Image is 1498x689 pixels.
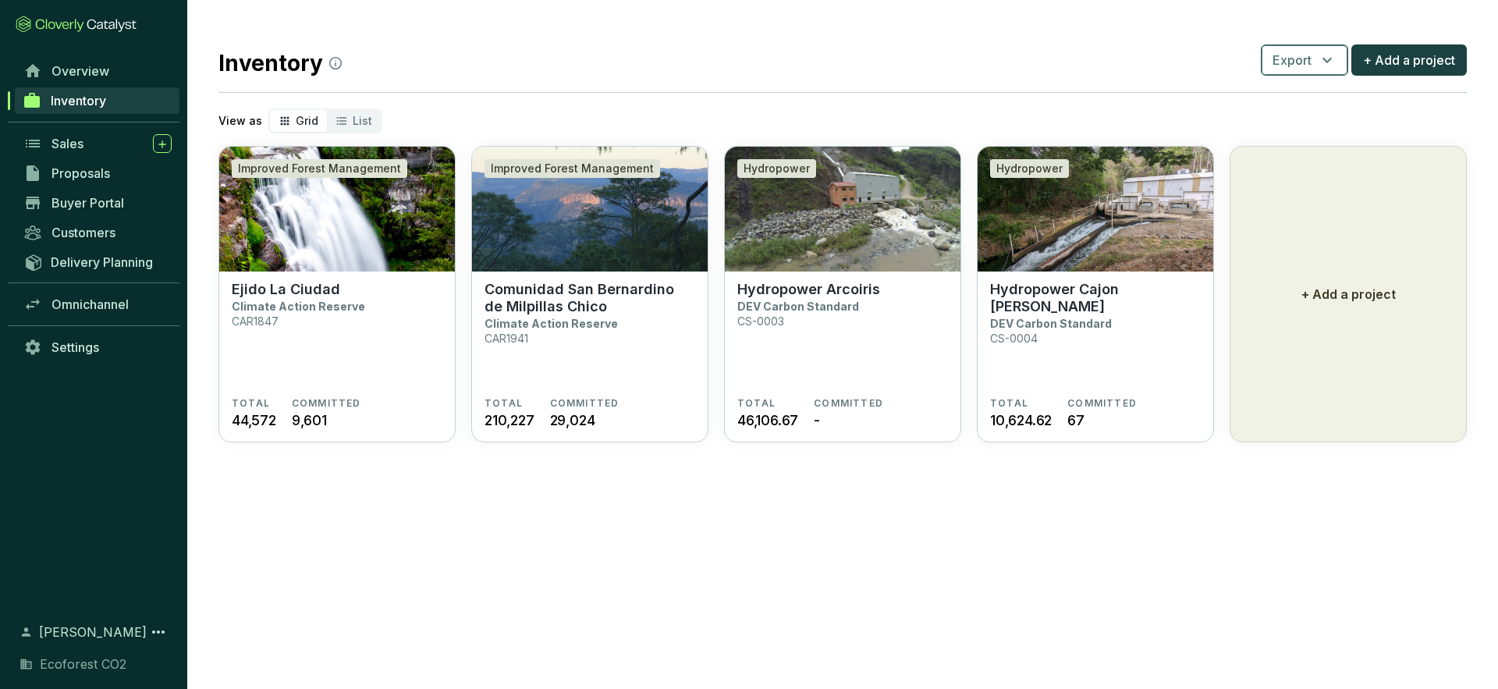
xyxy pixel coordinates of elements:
span: Export [1273,51,1312,69]
span: 9,601 [292,410,327,431]
span: Settings [51,339,99,355]
p: Hydropower Arcoiris [737,281,880,298]
a: Inventory [15,87,179,114]
span: 67 [1067,410,1084,431]
img: Hydropower Cajon de Peña [978,147,1213,272]
a: Hydropower ArcoirisHydropowerHydropower ArcoirisDEV Carbon StandardCS-0003TOTAL46,106.67COMMITTED- [724,146,961,442]
span: COMMITTED [550,397,619,410]
img: Ejido La Ciudad [219,147,455,272]
a: Buyer Portal [16,190,179,216]
button: + Add a project [1230,146,1467,442]
a: Comunidad San Bernardino de Milpillas ChicoImproved Forest ManagementComunidad San Bernardino de ... [471,146,708,442]
div: Hydropower [737,159,816,178]
span: Buyer Portal [51,195,124,211]
span: - [814,410,820,431]
p: DEV Carbon Standard [990,317,1112,330]
a: Sales [16,130,179,157]
a: Customers [16,219,179,246]
p: Climate Action Reserve [485,317,618,330]
span: TOTAL [737,397,776,410]
span: COMMITTED [814,397,883,410]
span: TOTAL [232,397,270,410]
div: Improved Forest Management [232,159,407,178]
span: Customers [51,225,115,240]
span: Sales [51,136,83,151]
div: Hydropower [990,159,1069,178]
img: Hydropower Arcoiris [725,147,960,272]
span: Omnichannel [51,297,129,312]
button: Export [1261,44,1348,76]
span: Inventory [51,93,106,108]
img: Comunidad San Bernardino de Milpillas Chico [472,147,708,272]
span: COMMITTED [292,397,361,410]
a: Hydropower Cajon de PeñaHydropowerHydropower Cajon [PERSON_NAME]DEV Carbon StandardCS-0004TOTAL10... [977,146,1214,442]
a: Proposals [16,160,179,186]
a: Settings [16,334,179,360]
span: 44,572 [232,410,276,431]
a: Omnichannel [16,291,179,318]
div: segmented control [268,108,382,133]
p: CAR1941 [485,332,528,345]
p: Climate Action Reserve [232,300,365,313]
span: 29,024 [550,410,595,431]
span: Proposals [51,165,110,181]
p: View as [218,113,262,129]
p: + Add a project [1301,285,1396,304]
p: CS-0003 [737,314,784,328]
a: Overview [16,58,179,84]
span: [PERSON_NAME] [39,623,147,641]
p: CAR1847 [232,314,279,328]
p: DEV Carbon Standard [737,300,859,313]
span: List [353,114,372,127]
p: Comunidad San Bernardino de Milpillas Chico [485,281,695,315]
span: COMMITTED [1067,397,1137,410]
span: TOTAL [990,397,1028,410]
span: 210,227 [485,410,534,431]
span: + Add a project [1363,51,1455,69]
p: CS-0004 [990,332,1038,345]
p: Hydropower Cajon [PERSON_NAME] [990,281,1201,315]
span: Delivery Planning [51,254,153,270]
span: TOTAL [485,397,523,410]
div: Improved Forest Management [485,159,660,178]
h2: Inventory [218,47,342,80]
p: Ejido La Ciudad [232,281,340,298]
span: 46,106.67 [737,410,798,431]
span: Overview [51,63,109,79]
button: + Add a project [1351,44,1467,76]
span: Ecoforest CO2 [40,655,126,673]
a: Delivery Planning [16,249,179,275]
span: 10,624.62 [990,410,1052,431]
span: Grid [296,114,318,127]
a: Ejido La CiudadImproved Forest ManagementEjido La CiudadClimate Action ReserveCAR1847TOTAL44,572C... [218,146,456,442]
